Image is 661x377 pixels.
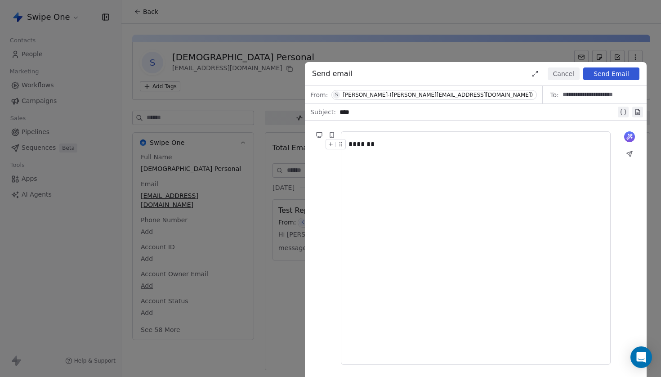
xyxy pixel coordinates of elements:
[548,67,580,80] button: Cancel
[335,91,338,99] div: S
[343,92,533,98] div: [PERSON_NAME]-([PERSON_NAME][EMAIL_ADDRESS][DOMAIN_NAME])
[312,68,353,79] span: Send email
[550,90,558,99] span: To:
[583,67,639,80] button: Send Email
[310,108,336,119] span: Subject:
[630,346,652,368] div: Open Intercom Messenger
[310,90,328,99] span: From:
